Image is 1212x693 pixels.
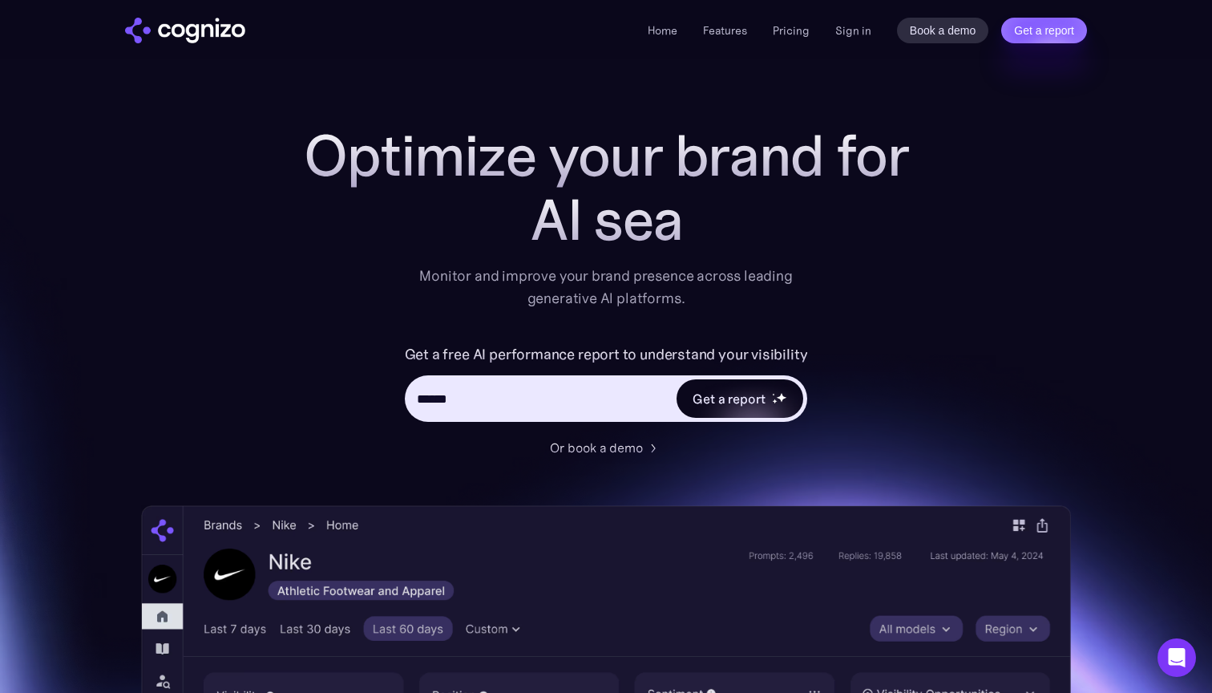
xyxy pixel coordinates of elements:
[550,438,643,457] div: Or book a demo
[772,393,774,395] img: star
[550,438,662,457] a: Or book a demo
[1001,18,1087,43] a: Get a report
[1157,638,1196,677] div: Open Intercom Messenger
[693,389,765,408] div: Get a report
[285,188,927,252] div: AI sea
[772,399,778,404] img: star
[648,23,677,38] a: Home
[835,21,871,40] a: Sign in
[125,18,245,43] img: cognizo logo
[675,378,805,419] a: Get a reportstarstarstar
[405,342,808,430] form: Hero URL Input Form
[405,342,808,367] label: Get a free AI performance report to understand your visibility
[703,23,747,38] a: Features
[285,124,927,188] h1: Optimize your brand for
[776,392,786,403] img: star
[125,18,245,43] a: home
[773,23,810,38] a: Pricing
[409,265,803,310] div: Monitor and improve your brand presence across leading generative AI platforms.
[897,18,989,43] a: Book a demo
